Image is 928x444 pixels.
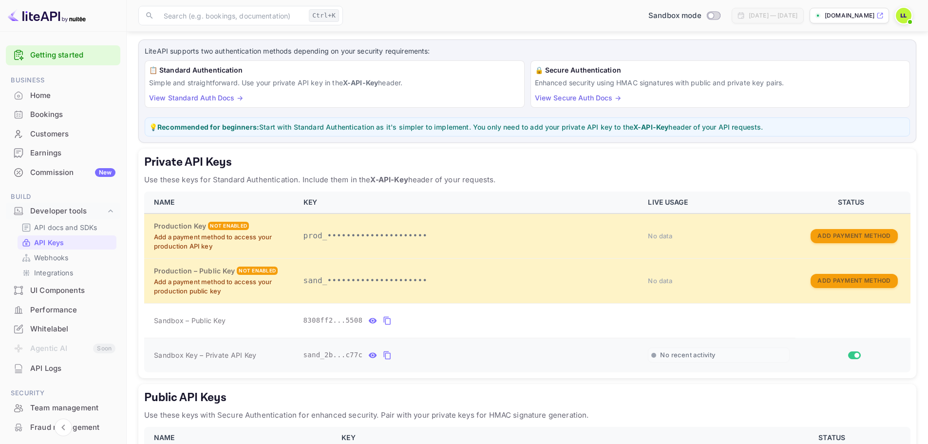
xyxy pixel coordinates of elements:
button: Add Payment Method [811,274,897,288]
a: API Keys [21,237,113,248]
div: Performance [6,301,120,320]
a: Bookings [6,105,120,123]
a: Whitelabel [6,320,120,338]
a: Add Payment Method [811,276,897,284]
div: CommissionNew [6,163,120,182]
div: Whitelabel [30,324,115,335]
p: Simple and straightforward. Use your private API key in the header. [149,77,520,88]
div: Team management [6,399,120,418]
a: View Secure Auth Docs → [535,94,621,102]
div: Integrations [18,266,116,280]
a: Earnings [6,144,120,162]
span: No data [648,277,672,285]
a: View Standard Auth Docs → [149,94,243,102]
a: Customers [6,125,120,143]
h5: Public API Keys [144,390,910,405]
a: Getting started [30,50,115,61]
div: API Keys [18,235,116,250]
div: Bookings [30,109,115,120]
div: Developer tools [30,206,106,217]
p: sand_••••••••••••••••••••• [303,275,637,287]
th: NAME [144,192,298,213]
th: LIVE USAGE [642,192,795,213]
div: API docs and SDKs [18,220,116,234]
div: Switch to Production mode [644,10,724,21]
p: [DOMAIN_NAME] [825,11,874,20]
p: Use these keys for Standard Authentication. Include them in the header of your requests. [144,174,910,186]
a: API Logs [6,359,120,377]
div: [DATE] — [DATE] [749,11,797,20]
div: Whitelabel [6,320,120,339]
strong: Recommended for beginners: [157,123,259,131]
div: UI Components [30,285,115,296]
p: Enhanced security using HMAC signatures with public and private key pairs. [535,77,906,88]
h6: 📋 Standard Authentication [149,65,520,76]
img: LiteAPI logo [8,8,86,23]
table: private api keys table [144,192,910,372]
div: Home [30,90,115,101]
input: Search (e.g. bookings, documentation) [158,6,305,25]
span: Security [6,388,120,399]
div: API Logs [30,363,115,374]
strong: X-API-Key [370,175,408,184]
strong: X-API-Key [633,123,668,131]
p: Add a payment method to access your production API key [154,232,292,251]
div: Commission [30,167,115,178]
div: Fraud management [30,422,115,433]
div: Not enabled [208,222,249,230]
th: KEY [298,192,643,213]
p: LiteAPI supports two authentication methods depending on your security requirements: [145,46,910,57]
div: Earnings [30,148,115,159]
span: Sandbox mode [648,10,701,21]
strong: X-API-Key [343,78,378,87]
button: Collapse navigation [55,419,72,436]
span: No recent activity [660,351,715,359]
a: UI Components [6,281,120,299]
a: Fraud management [6,418,120,436]
div: Not enabled [237,267,278,275]
h6: Production – Public Key [154,266,235,276]
h6: Production Key [154,221,206,232]
a: API docs and SDKs [21,222,113,232]
p: API docs and SDKs [34,222,97,232]
div: Fraud management [6,418,120,437]
div: Team management [30,403,115,414]
div: Ctrl+K [309,9,339,22]
p: Webhooks [34,252,68,263]
div: New [95,168,115,177]
span: Build [6,192,120,202]
div: Webhooks [18,251,116,265]
button: Add Payment Method [811,229,897,243]
span: 8308ff2...5508 [303,315,363,326]
div: Earnings [6,144,120,163]
a: Performance [6,301,120,319]
p: prod_••••••••••••••••••••• [303,230,637,242]
img: Laurentiu Lomnasan [896,8,911,23]
div: Developer tools [6,203,120,220]
p: API Keys [34,237,64,248]
a: Home [6,86,120,104]
p: Use these keys with Secure Authentication for enhanced security. Pair with your private keys for ... [144,409,910,421]
div: UI Components [6,281,120,300]
h6: 🔒 Secure Authentication [535,65,906,76]
p: Integrations [34,268,73,278]
p: 💡 Start with Standard Authentication as it's simpler to implement. You only need to add your priv... [149,122,906,132]
div: Performance [30,305,115,316]
div: API Logs [6,359,120,378]
a: Webhooks [21,252,113,263]
div: Home [6,86,120,105]
a: CommissionNew [6,163,120,181]
div: Bookings [6,105,120,124]
a: Team management [6,399,120,417]
span: Business [6,75,120,86]
h5: Private API Keys [144,154,910,170]
span: Sandbox – Public Key [154,315,226,326]
span: Sandbox Key – Private API Key [154,351,256,359]
a: Add Payment Method [811,231,897,239]
div: Customers [6,125,120,144]
div: Getting started [6,45,120,65]
p: Add a payment method to access your production public key [154,277,292,296]
span: No data [648,232,672,240]
a: Integrations [21,268,113,278]
div: Customers [30,129,115,140]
